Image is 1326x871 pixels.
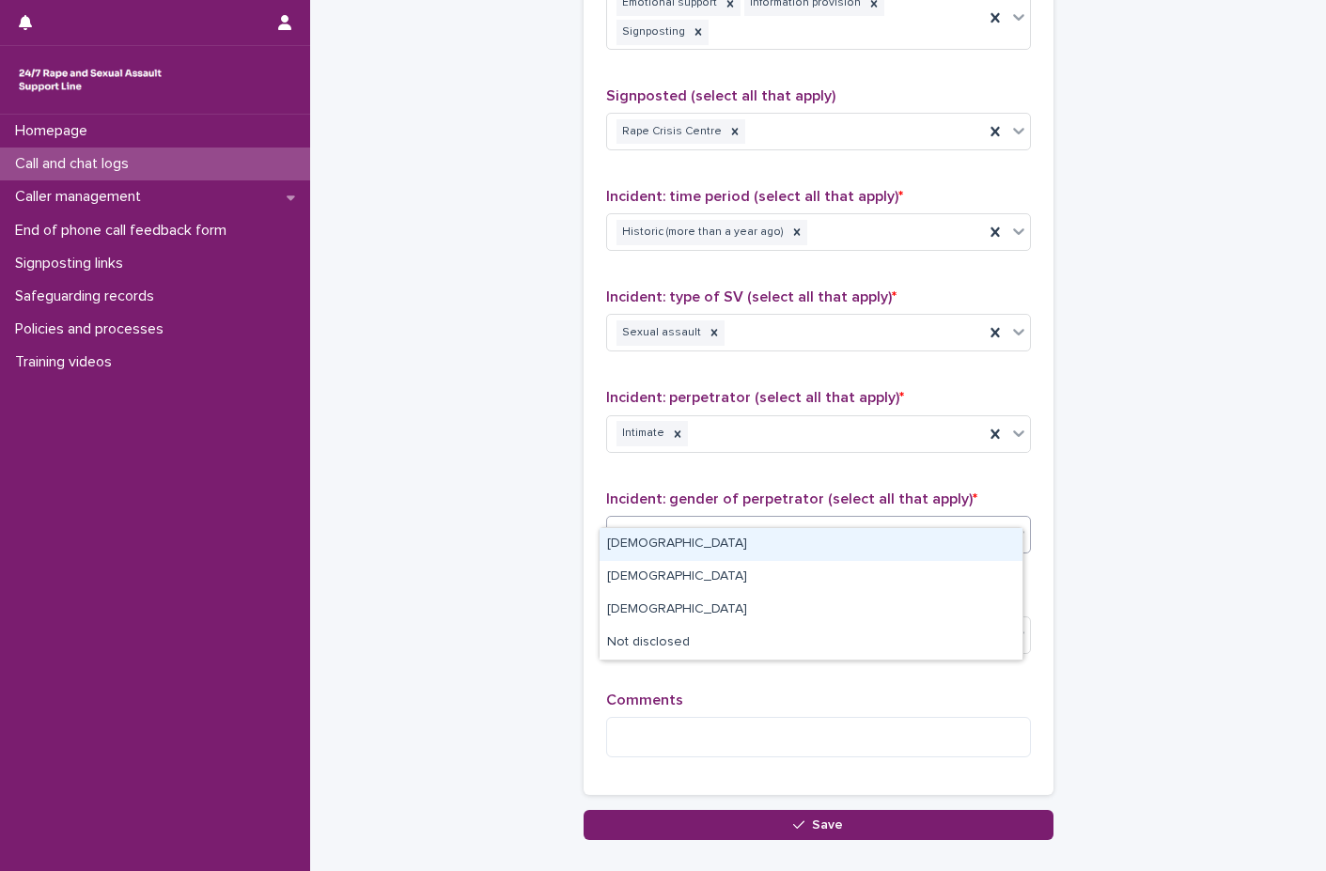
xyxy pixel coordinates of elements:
[615,524,662,544] div: Select...
[600,594,1022,627] div: Non-binary
[600,561,1022,594] div: Female
[15,61,165,99] img: rhQMoQhaT3yELyF149Cw
[616,220,787,245] div: Historic (more than a year ago)
[606,289,897,304] span: Incident: type of SV (select all that apply)
[812,818,843,832] span: Save
[606,390,904,405] span: Incident: perpetrator (select all that apply)
[616,119,725,145] div: Rape Crisis Centre
[8,188,156,206] p: Caller management
[616,20,688,45] div: Signposting
[8,255,138,272] p: Signposting links
[8,122,102,140] p: Homepage
[8,155,144,173] p: Call and chat logs
[606,491,977,506] span: Incident: gender of perpetrator (select all that apply)
[616,320,704,346] div: Sexual assault
[600,627,1022,660] div: Not disclosed
[606,189,903,204] span: Incident: time period (select all that apply)
[606,692,683,708] span: Comments
[584,810,1053,840] button: Save
[8,222,242,240] p: End of phone call feedback form
[8,288,169,305] p: Safeguarding records
[616,421,667,446] div: Intimate
[606,88,835,103] span: Signposted (select all that apply)
[8,353,127,371] p: Training videos
[600,528,1022,561] div: Male
[8,320,179,338] p: Policies and processes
